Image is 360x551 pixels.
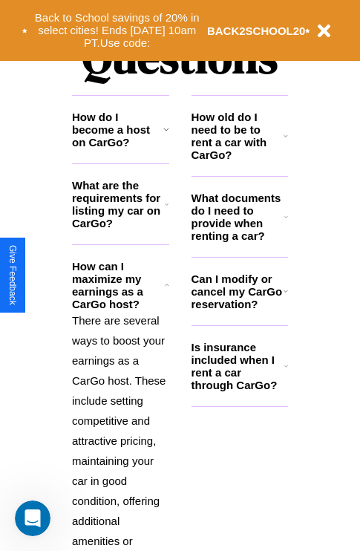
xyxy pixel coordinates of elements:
[72,179,165,229] h3: What are the requirements for listing my car on CarGo?
[192,111,284,161] h3: How old do I need to be to rent a car with CarGo?
[192,192,285,242] h3: What documents do I need to provide when renting a car?
[192,341,284,391] h3: Is insurance included when I rent a car through CarGo?
[15,501,50,536] iframe: Intercom live chat
[72,260,165,310] h3: How can I maximize my earnings as a CarGo host?
[72,111,163,149] h3: How do I become a host on CarGo?
[207,25,306,37] b: BACK2SCHOOL20
[27,7,207,53] button: Back to School savings of 20% in select cities! Ends [DATE] 10am PT.Use code:
[192,273,284,310] h3: Can I modify or cancel my CarGo reservation?
[7,245,18,305] div: Give Feedback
